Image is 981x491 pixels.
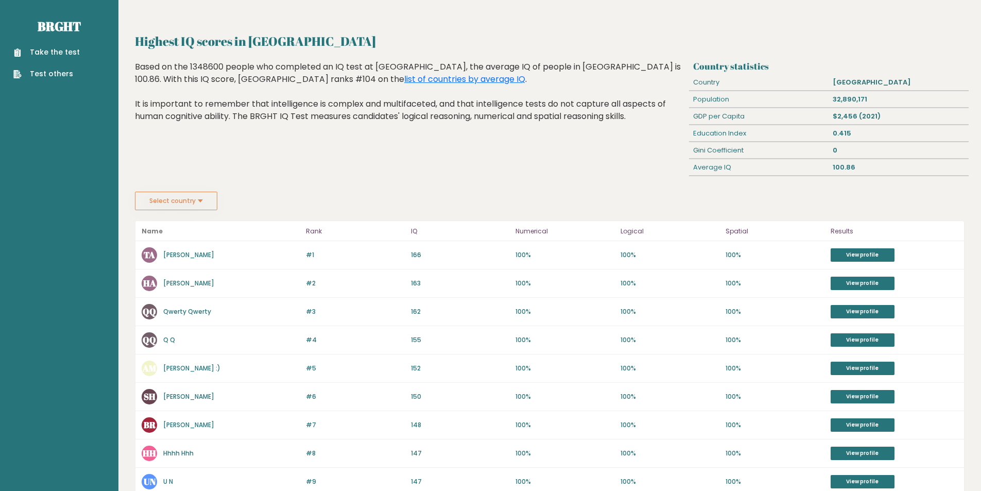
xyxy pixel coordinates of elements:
[831,475,894,488] a: View profile
[144,476,156,487] text: UN
[831,390,894,403] a: View profile
[13,47,80,58] a: Take the test
[515,392,614,401] p: 100%
[515,477,614,486] p: 100%
[689,159,829,176] div: Average IQ
[411,420,510,430] p: 148
[163,335,175,344] a: Q Q
[831,225,958,238] p: Results
[621,279,719,288] p: 100%
[515,225,614,238] p: Numerical
[726,335,824,345] p: 100%
[144,391,156,402] text: SH
[689,142,829,159] div: Gini Coefficient
[143,277,156,289] text: HA
[831,418,894,432] a: View profile
[411,449,510,458] p: 147
[515,420,614,430] p: 100%
[143,306,156,317] text: QQ
[726,364,824,373] p: 100%
[515,279,614,288] p: 100%
[831,277,894,290] a: View profile
[689,108,829,125] div: GDP per Capita
[621,420,719,430] p: 100%
[829,125,969,142] div: 0.415
[163,364,220,373] a: [PERSON_NAME] :)
[142,227,163,235] b: Name
[829,159,969,176] div: 100.86
[515,307,614,316] p: 100%
[693,61,965,72] h3: Country statistics
[306,420,405,430] p: #7
[404,73,525,85] a: list of countries by average IQ
[163,250,214,259] a: [PERSON_NAME]
[306,392,405,401] p: #6
[726,225,824,238] p: Spatial
[411,225,510,238] p: IQ
[306,279,405,288] p: #2
[306,225,405,238] p: Rank
[515,364,614,373] p: 100%
[144,419,156,431] text: BR
[515,250,614,260] p: 100%
[306,477,405,486] p: #9
[621,392,719,401] p: 100%
[515,335,614,345] p: 100%
[163,307,211,316] a: Qwerty Qwerty
[829,142,969,159] div: 0
[621,307,719,316] p: 100%
[829,108,969,125] div: $2,456 (2021)
[411,279,510,288] p: 163
[689,91,829,108] div: Population
[515,449,614,458] p: 100%
[726,420,824,430] p: 100%
[306,449,405,458] p: #8
[621,477,719,486] p: 100%
[38,18,81,35] a: Brght
[306,335,405,345] p: #4
[306,307,405,316] p: #3
[689,74,829,91] div: Country
[13,69,80,79] a: Test others
[726,250,824,260] p: 100%
[829,74,969,91] div: [GEOGRAPHIC_DATA]
[163,420,214,429] a: [PERSON_NAME]
[621,335,719,345] p: 100%
[621,225,719,238] p: Logical
[621,364,719,373] p: 100%
[411,250,510,260] p: 166
[726,477,824,486] p: 100%
[163,392,214,401] a: [PERSON_NAME]
[689,125,829,142] div: Education Index
[726,307,824,316] p: 100%
[306,250,405,260] p: #1
[411,307,510,316] p: 162
[411,477,510,486] p: 147
[135,61,685,138] div: Based on the 1348600 people who completed an IQ test at [GEOGRAPHIC_DATA], the average IQ of peop...
[143,447,156,459] text: HH
[726,279,824,288] p: 100%
[163,477,173,486] a: U N
[831,447,894,460] a: View profile
[831,333,894,347] a: View profile
[163,449,194,458] a: Hhhh Hhh
[163,279,214,287] a: [PERSON_NAME]
[831,362,894,375] a: View profile
[726,449,824,458] p: 100%
[135,192,217,210] button: Select country
[142,362,157,374] text: AM
[143,334,156,346] text: QQ
[829,91,969,108] div: 32,890,171
[411,392,510,401] p: 150
[726,392,824,401] p: 100%
[831,305,894,318] a: View profile
[621,250,719,260] p: 100%
[621,449,719,458] p: 100%
[411,364,510,373] p: 152
[135,32,965,50] h2: Highest IQ scores in [GEOGRAPHIC_DATA]
[411,335,510,345] p: 155
[831,248,894,262] a: View profile
[306,364,405,373] p: #5
[144,249,155,261] text: TA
